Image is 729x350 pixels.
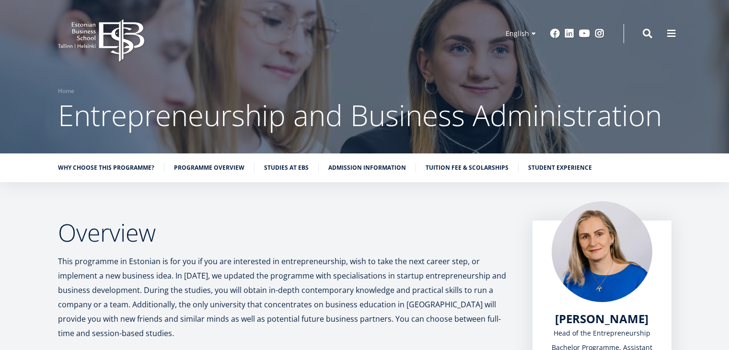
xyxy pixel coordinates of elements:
p: This programme in Estonian is for you if you are interested in entrepreneurship, wish to take the... [58,254,513,340]
span: Entrepreneurship and Business Administration [58,95,662,135]
a: Home [58,86,74,96]
img: a [552,201,652,302]
span: [PERSON_NAME] [555,311,648,327]
a: Programme overview [174,163,244,173]
a: Student experience [528,163,592,173]
h2: Overview [58,221,513,245]
a: Why choose this programme? [58,163,154,173]
a: Instagram [595,29,604,38]
a: Tuition fee & scolarships [426,163,509,173]
a: [PERSON_NAME] [555,312,648,326]
a: Studies at EBS [264,163,309,173]
a: Facebook [550,29,560,38]
a: Admission information [328,163,406,173]
a: Linkedin [565,29,574,38]
a: Youtube [579,29,590,38]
